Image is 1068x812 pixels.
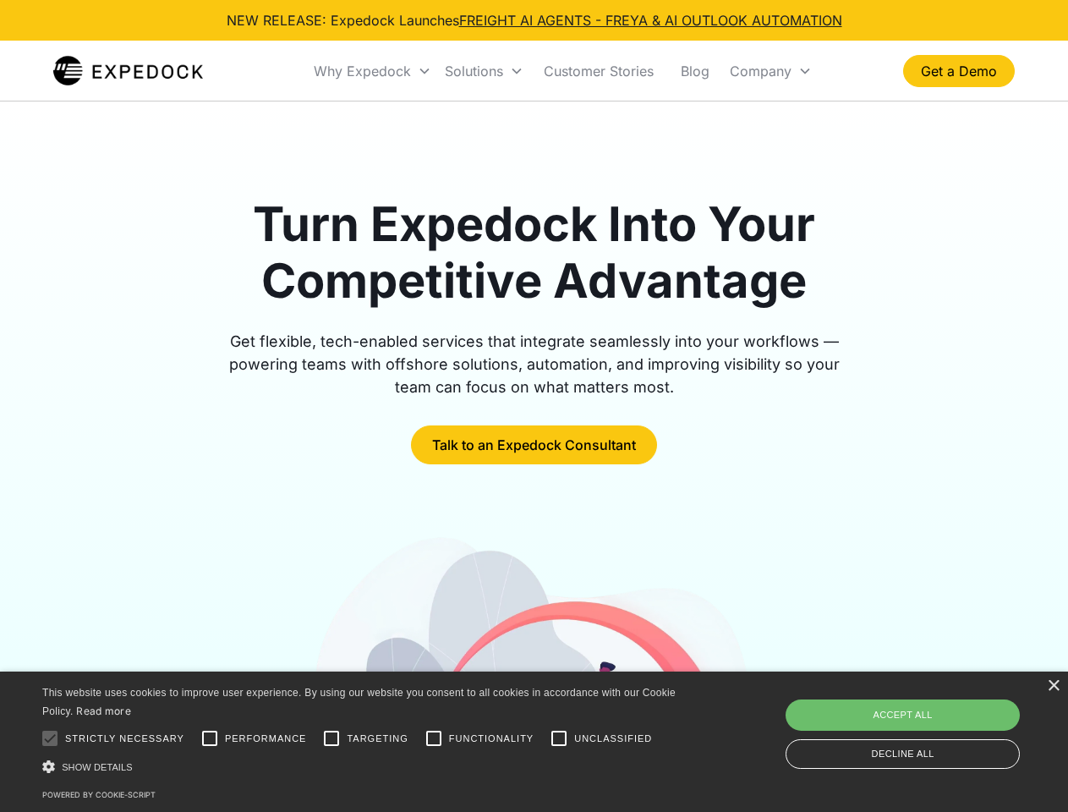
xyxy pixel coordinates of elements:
[210,330,859,398] div: Get flexible, tech-enabled services that integrate seamlessly into your workflows — powering team...
[730,63,791,80] div: Company
[723,42,819,100] div: Company
[903,55,1015,87] a: Get a Demo
[786,629,1068,812] iframe: Chat Widget
[314,63,411,80] div: Why Expedock
[53,54,203,88] a: home
[307,42,438,100] div: Why Expedock
[530,42,667,100] a: Customer Stories
[574,732,652,746] span: Unclassified
[411,425,657,464] a: Talk to an Expedock Consultant
[42,790,156,799] a: Powered by cookie-script
[210,196,859,310] h1: Turn Expedock Into Your Competitive Advantage
[347,732,408,746] span: Targeting
[65,732,184,746] span: Strictly necessary
[438,42,530,100] div: Solutions
[76,705,131,717] a: Read more
[227,10,842,30] div: NEW RELEASE: Expedock Launches
[449,732,534,746] span: Functionality
[459,12,842,29] a: FREIGHT AI AGENTS - FREYA & AI OUTLOOK AUTOMATION
[62,762,133,772] span: Show details
[667,42,723,100] a: Blog
[42,758,682,776] div: Show details
[225,732,307,746] span: Performance
[445,63,503,80] div: Solutions
[42,687,676,718] span: This website uses cookies to improve user experience. By using our website you consent to all coo...
[53,54,203,88] img: Expedock Logo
